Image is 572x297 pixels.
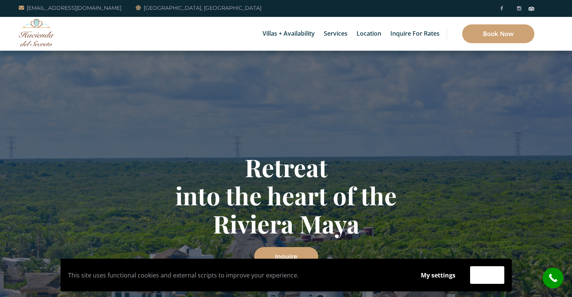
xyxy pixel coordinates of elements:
[462,24,534,43] a: Book Now
[470,266,504,284] button: Accept
[353,17,385,51] a: Location
[19,19,55,46] img: Awesome Logo
[320,17,351,51] a: Services
[19,3,121,12] a: [EMAIL_ADDRESS][DOMAIN_NAME]
[528,7,534,11] img: Tripadvisor_logomark.svg
[66,153,506,238] h1: Retreat into the heart of the Riviera Maya
[136,3,261,12] a: [GEOGRAPHIC_DATA], [GEOGRAPHIC_DATA]
[259,17,319,51] a: Villas + Availability
[543,268,563,288] a: call
[254,247,318,266] a: Inquire
[545,270,561,286] i: call
[387,17,443,51] a: Inquire for Rates
[68,270,406,281] p: This site uses functional cookies and external scripts to improve your experience.
[414,267,463,284] button: My settings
